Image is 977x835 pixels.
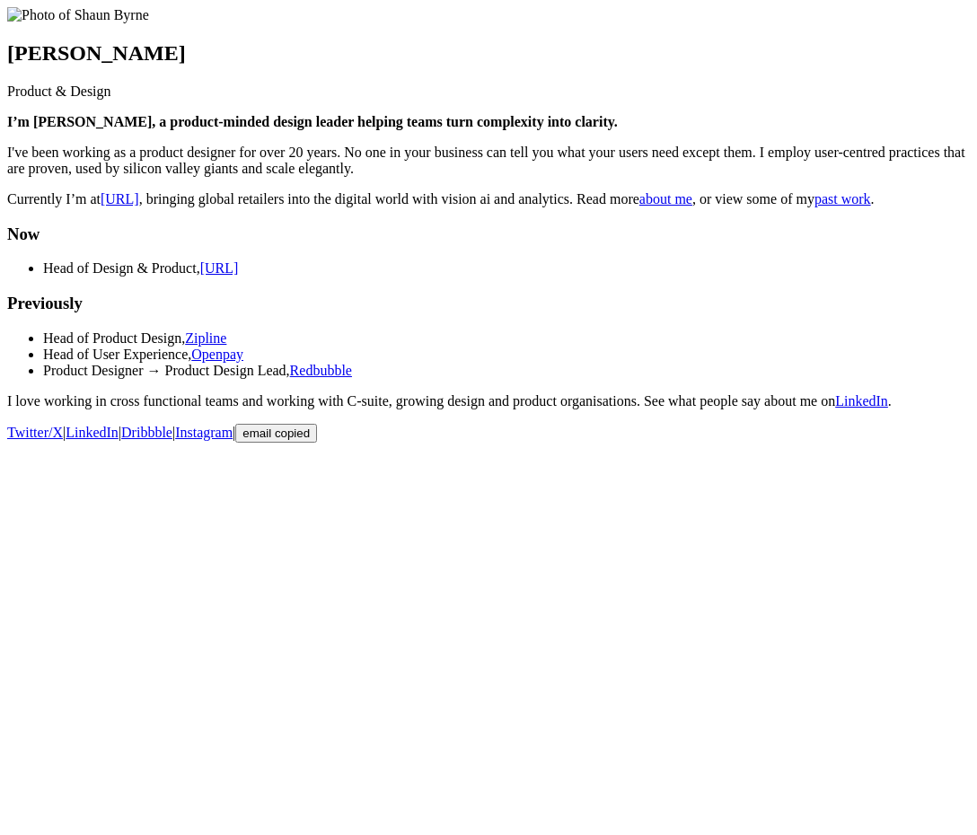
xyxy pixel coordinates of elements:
[7,424,970,443] p: | | | |
[185,330,226,346] a: Zipline
[43,330,970,347] li: Head of Product Design,
[7,83,970,100] p: Product & Design
[275,426,310,440] span: copied
[191,347,243,362] a: Openpay
[7,114,618,129] strong: I’m [PERSON_NAME], a product-minded design leader helping teams turn complexity into clarity.
[66,425,119,440] a: LinkedIn
[290,363,352,378] a: Redbubble
[814,191,871,207] a: past work
[175,425,233,440] a: Instagram
[7,145,970,177] p: I've been working as a product designer for over 20 years. No one in your business can tell you w...
[101,191,139,207] a: [URL]
[43,260,970,277] li: Head of Design & Product,
[7,224,970,244] h3: Now
[7,294,970,313] h3: Previously
[7,41,970,66] h1: [PERSON_NAME]
[200,260,239,276] a: [URL]
[43,347,970,363] li: Head of User Experience,
[7,191,970,207] p: Currently I’m at , bringing global retailers into the digital world with vision ai and analytics....
[242,426,271,440] span: email
[7,7,149,23] img: Photo of Shaun Byrne
[7,425,63,440] a: Twitter/X
[639,191,692,207] a: about me
[121,425,172,440] a: Dribbble
[7,393,970,409] p: I love working in cross functional teams and working with C-suite, growing design and product org...
[835,393,888,409] a: LinkedIn
[43,363,970,379] li: Product Designer → Product Design Lead,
